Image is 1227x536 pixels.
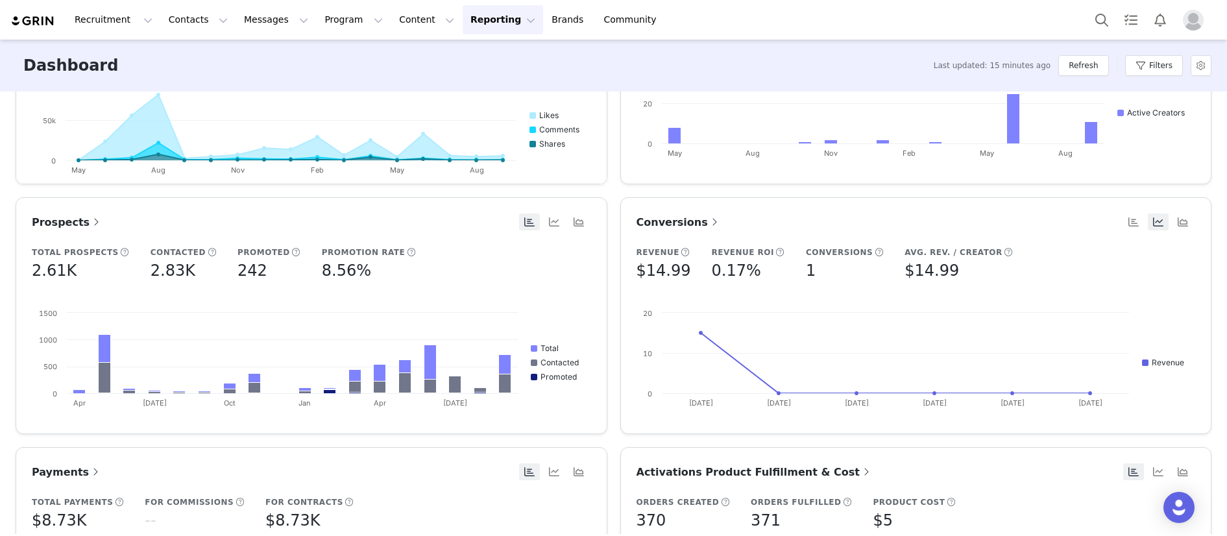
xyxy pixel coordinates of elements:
[1152,358,1184,367] text: Revenue
[541,343,559,353] text: Total
[643,99,652,108] text: 20
[637,496,720,508] h5: Orders Created
[32,466,102,478] span: Payments
[311,165,324,175] text: Feb
[231,165,245,175] text: Nov
[237,247,290,258] h5: Promoted
[751,496,841,508] h5: Orders Fulfilled
[53,389,57,398] text: 0
[539,110,559,120] text: Likes
[751,509,781,532] h5: 371
[265,496,343,508] h5: For Contracts
[637,214,721,230] a: Conversions
[539,139,565,149] text: Shares
[470,165,484,175] text: Aug
[32,216,103,228] span: Prospects
[32,464,102,480] a: Payments
[1125,55,1183,76] button: Filters
[637,466,873,478] span: Activations Product Fulfillment & Cost
[873,509,893,532] h5: $5
[298,398,311,408] text: Jan
[143,398,167,408] text: [DATE]
[32,509,86,532] h5: $8.73K
[32,214,103,230] a: Prospects
[668,149,682,158] text: May
[541,372,577,382] text: Promoted
[541,358,579,367] text: Contacted
[637,259,691,282] h5: $14.99
[1117,5,1145,34] a: Tasks
[161,5,236,34] button: Contacts
[151,165,165,175] text: Aug
[32,247,119,258] h5: Total Prospects
[844,398,868,408] text: [DATE]
[873,496,945,508] h5: Product Cost
[463,5,543,34] button: Reporting
[51,156,56,165] text: 0
[648,140,652,149] text: 0
[637,216,721,228] span: Conversions
[23,54,118,77] h3: Dashboard
[806,247,873,258] h5: Conversions
[443,398,467,408] text: [DATE]
[151,247,206,258] h5: Contacted
[145,496,234,508] h5: For Commissions
[390,165,404,175] text: May
[711,247,774,258] h5: Revenue ROI
[1058,55,1108,76] button: Refresh
[236,5,316,34] button: Messages
[73,398,86,408] text: Apr
[151,259,195,282] h5: 2.83K
[317,5,391,34] button: Program
[237,259,267,282] h5: 242
[648,389,652,398] text: 0
[1078,398,1102,408] text: [DATE]
[322,247,405,258] h5: Promotion Rate
[824,149,838,158] text: Nov
[39,335,57,345] text: 1000
[145,509,156,532] h5: --
[1127,108,1185,117] text: Active Creators
[806,259,816,282] h5: 1
[766,398,790,408] text: [DATE]
[637,247,679,258] h5: Revenue
[1175,10,1217,30] button: Profile
[905,259,959,282] h5: $14.99
[1058,149,1072,158] text: Aug
[905,247,1002,258] h5: Avg. Rev. / Creator
[43,116,56,125] text: 50k
[539,125,579,134] text: Comments
[32,259,77,282] h5: 2.61K
[43,362,57,371] text: 500
[71,165,86,175] text: May
[711,259,760,282] h5: 0.17%
[32,496,113,508] h5: Total Payments
[374,398,386,408] text: Apr
[637,464,873,480] a: Activations Product Fulfillment & Cost
[391,5,462,34] button: Content
[934,60,1051,71] span: Last updated: 15 minutes ago
[544,5,595,34] a: Brands
[637,509,666,532] h5: 370
[1163,492,1195,523] div: Open Intercom Messenger
[922,398,946,408] text: [DATE]
[643,349,652,358] text: 10
[1000,398,1024,408] text: [DATE]
[39,309,57,318] text: 1500
[265,509,320,532] h5: $8.73K
[67,5,160,34] button: Recruitment
[224,398,236,408] text: Oct
[980,149,994,158] text: May
[903,149,916,158] text: Feb
[322,259,371,282] h5: 8.56%
[643,309,652,318] text: 20
[746,149,760,158] text: Aug
[1087,5,1116,34] button: Search
[1183,10,1204,30] img: placeholder-profile.jpg
[688,398,712,408] text: [DATE]
[1146,5,1174,34] button: Notifications
[10,15,56,27] img: grin logo
[596,5,670,34] a: Community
